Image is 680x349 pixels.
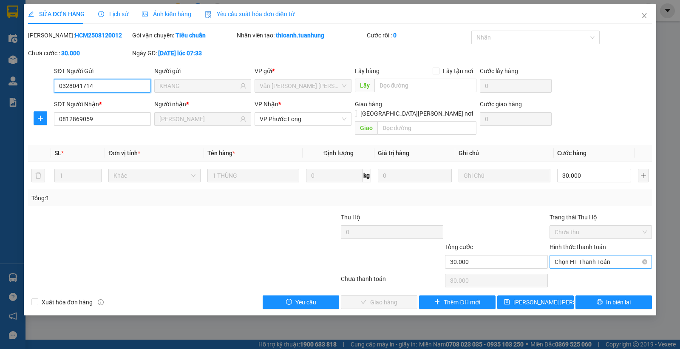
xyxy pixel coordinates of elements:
[142,11,148,17] span: picture
[434,299,440,306] span: plus
[341,295,417,309] button: checkGiao hàng
[205,11,295,17] span: Yêu cầu xuất hóa đơn điện tử
[597,299,603,306] span: printer
[480,79,552,93] input: Cước lấy hàng
[132,48,235,58] div: Ngày GD:
[555,255,647,268] span: Chọn HT Thanh Toán
[323,150,354,156] span: Định lượng
[555,226,647,238] span: Chưa thu
[557,150,586,156] span: Cước hàng
[54,66,151,76] div: SĐT Người Gửi
[34,115,47,122] span: plus
[357,109,476,118] span: [GEOGRAPHIC_DATA][PERSON_NAME] nơi
[54,150,61,156] span: SL
[240,83,246,89] span: user
[61,50,80,57] b: 30.000
[363,169,371,182] span: kg
[260,113,346,125] span: VP Phước Long
[459,169,550,182] input: Ghi Chú
[480,68,518,74] label: Cước lấy hàng
[295,298,316,307] span: Yêu cầu
[378,150,409,156] span: Giá trị hàng
[255,101,278,108] span: VP Nhận
[550,244,606,250] label: Hình thức thanh toán
[28,48,130,58] div: Chưa cước :
[504,299,510,306] span: save
[340,274,444,289] div: Chưa thanh toán
[377,121,477,135] input: Dọc đường
[205,11,212,18] img: icon
[419,295,496,309] button: plusThêm ĐH mới
[237,31,365,40] div: Nhân viên tạo:
[355,121,377,135] span: Giao
[355,68,380,74] span: Lấy hàng
[355,101,382,108] span: Giao hàng
[28,11,85,17] span: SỬA ĐƠN HÀNG
[641,12,648,19] span: close
[255,66,351,76] div: VP gửi
[28,31,130,40] div: [PERSON_NAME]:
[240,116,246,122] span: user
[159,81,238,91] input: Tên người gửi
[480,101,522,108] label: Cước giao hàng
[113,169,195,182] span: Khác
[378,169,452,182] input: 0
[355,79,374,92] span: Lấy
[632,4,656,28] button: Close
[444,298,480,307] span: Thêm ĐH mới
[550,213,652,222] div: Trạng thái Thu Hộ
[455,145,554,162] th: Ghi chú
[606,298,631,307] span: In biên lai
[445,244,473,250] span: Tổng cước
[176,32,206,39] b: Tiêu chuẩn
[575,295,652,309] button: printerIn biên lai
[75,32,122,39] b: HCM2508120012
[98,11,128,17] span: Lịch sử
[34,111,47,125] button: plus
[154,66,251,76] div: Người gửi
[31,169,45,182] button: delete
[276,32,324,39] b: thioanh.tuanhung
[393,32,397,39] b: 0
[263,295,339,309] button: exclamation-circleYêu cầu
[439,66,476,76] span: Lấy tận nơi
[638,169,649,182] button: plus
[158,50,202,57] b: [DATE] lúc 07:33
[159,114,238,124] input: Tên người nhận
[374,79,477,92] input: Dọc đường
[207,169,299,182] input: VD: Bàn, Ghế
[497,295,574,309] button: save[PERSON_NAME] [PERSON_NAME]
[54,99,151,109] div: SĐT Người Nhận
[31,193,263,203] div: Tổng: 1
[154,99,251,109] div: Người nhận
[132,31,235,40] div: Gói vận chuyển:
[642,259,647,264] span: close-circle
[341,214,360,221] span: Thu Hộ
[98,11,104,17] span: clock-circle
[367,31,469,40] div: Cước rồi :
[513,298,606,307] span: [PERSON_NAME] [PERSON_NAME]
[286,299,292,306] span: exclamation-circle
[28,11,34,17] span: edit
[480,112,552,126] input: Cước giao hàng
[207,150,235,156] span: Tên hàng
[108,150,140,156] span: Đơn vị tính
[98,299,104,305] span: info-circle
[142,11,191,17] span: Ảnh kiện hàng
[38,298,96,307] span: Xuất hóa đơn hàng
[260,79,346,92] span: Văn phòng Hồ Chí Minh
